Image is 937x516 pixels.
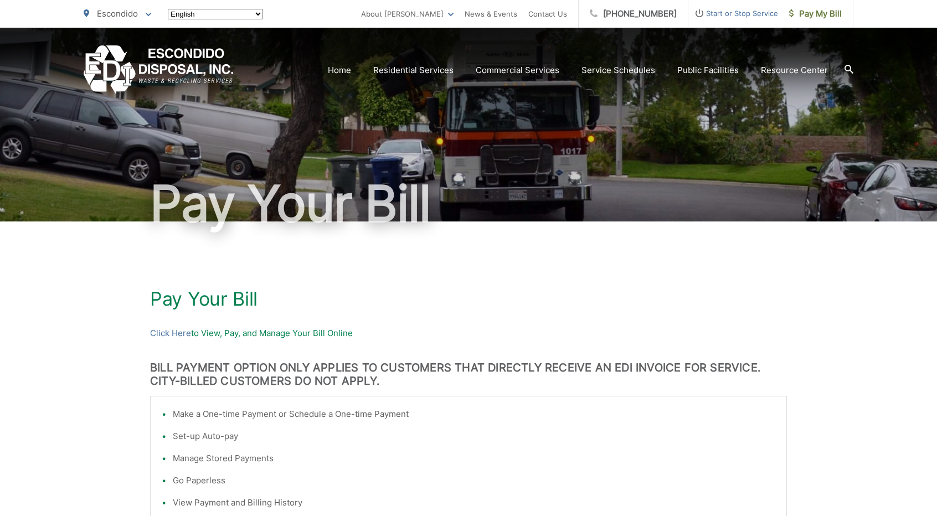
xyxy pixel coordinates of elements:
a: Service Schedules [581,64,655,77]
span: Escondido [97,8,138,19]
li: Go Paperless [173,474,775,487]
p: to View, Pay, and Manage Your Bill Online [150,327,787,340]
a: Commercial Services [476,64,559,77]
a: About [PERSON_NAME] [361,7,454,20]
h1: Pay Your Bill [84,176,853,231]
a: Click Here [150,327,191,340]
a: News & Events [465,7,517,20]
li: View Payment and Billing History [173,496,775,509]
a: EDCD logo. Return to the homepage. [84,45,234,95]
a: Contact Us [528,7,567,20]
a: Resource Center [761,64,828,77]
h1: Pay Your Bill [150,288,787,310]
a: Home [328,64,351,77]
a: Residential Services [373,64,454,77]
li: Set-up Auto-pay [173,430,775,443]
select: Select a language [168,9,263,19]
a: Public Facilities [677,64,739,77]
li: Make a One-time Payment or Schedule a One-time Payment [173,407,775,421]
li: Manage Stored Payments [173,452,775,465]
span: Pay My Bill [789,7,842,20]
h3: BILL PAYMENT OPTION ONLY APPLIES TO CUSTOMERS THAT DIRECTLY RECEIVE AN EDI INVOICE FOR SERVICE. C... [150,361,787,388]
